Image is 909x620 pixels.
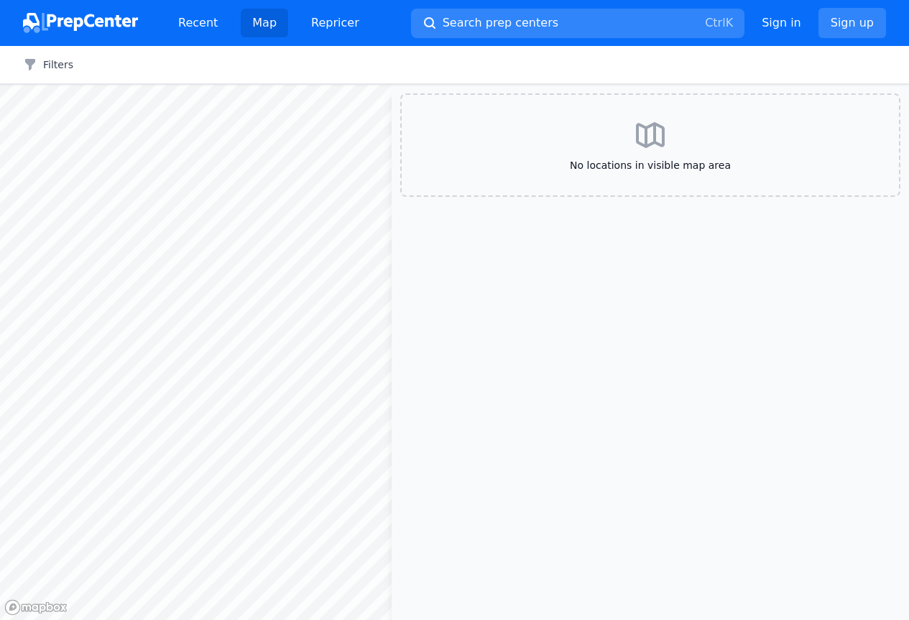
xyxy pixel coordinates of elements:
[300,9,371,37] a: Repricer
[443,14,558,32] span: Search prep centers
[818,8,886,38] a: Sign up
[425,158,876,172] span: No locations in visible map area
[23,13,138,33] img: PrepCenter
[762,14,801,32] a: Sign in
[726,16,734,29] kbd: K
[167,9,229,37] a: Recent
[241,9,288,37] a: Map
[23,57,73,72] button: Filters
[4,599,68,616] a: Mapbox logo
[411,9,744,38] button: Search prep centersCtrlK
[705,16,725,29] kbd: Ctrl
